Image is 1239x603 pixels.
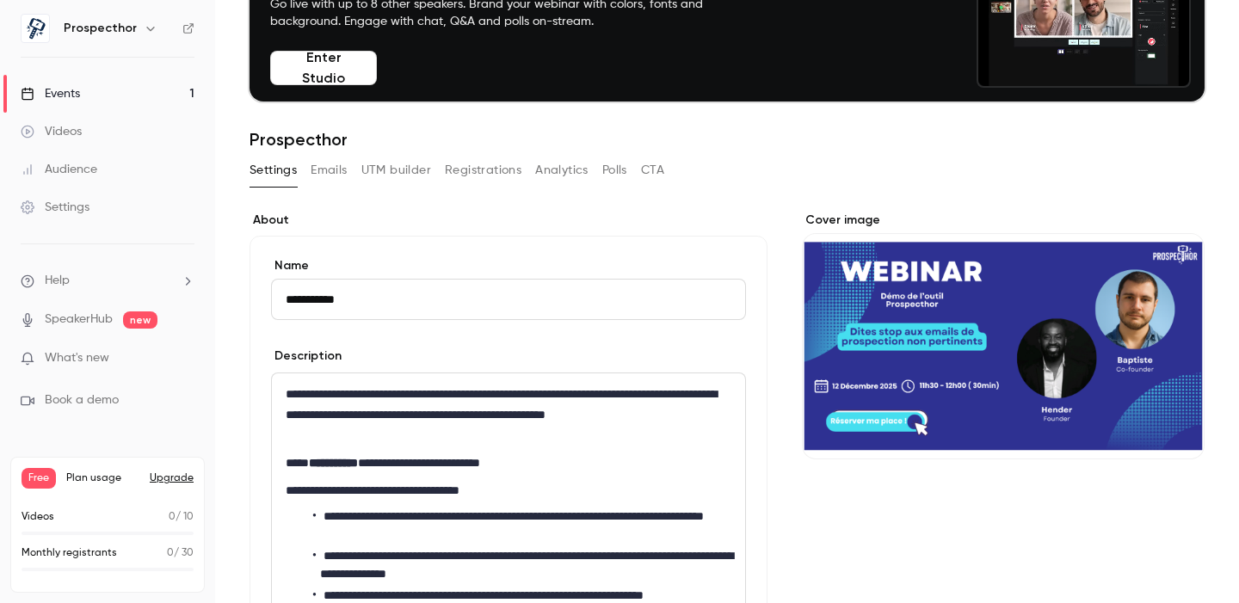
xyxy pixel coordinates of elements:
button: Analytics [535,157,589,184]
span: 0 [167,548,174,558]
div: Videos [21,123,82,140]
label: About [250,212,767,229]
span: Free [22,468,56,489]
button: Settings [250,157,297,184]
label: Cover image [802,212,1205,229]
span: Plan usage [66,471,139,485]
span: new [123,311,157,329]
button: CTA [641,157,664,184]
span: Help [45,272,70,290]
button: Polls [602,157,627,184]
span: Book a demo [45,391,119,409]
span: What's new [45,349,109,367]
button: Emails [311,157,347,184]
label: Name [271,257,746,274]
a: SpeakerHub [45,311,113,329]
h6: Prospecthor [64,20,137,37]
button: Enter Studio [270,51,377,85]
label: Description [271,348,342,365]
img: Prospecthor [22,15,49,42]
li: help-dropdown-opener [21,272,194,290]
div: Events [21,85,80,102]
button: Registrations [445,157,521,184]
div: Audience [21,161,97,178]
iframe: Noticeable Trigger [174,351,194,366]
p: / 30 [167,545,194,561]
span: 0 [169,512,176,522]
section: Cover image [802,212,1205,459]
h1: Prospecthor [250,129,1205,150]
button: Upgrade [150,471,194,485]
p: / 10 [169,509,194,525]
button: UTM builder [361,157,431,184]
div: Settings [21,199,89,216]
p: Monthly registrants [22,545,117,561]
p: Videos [22,509,54,525]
